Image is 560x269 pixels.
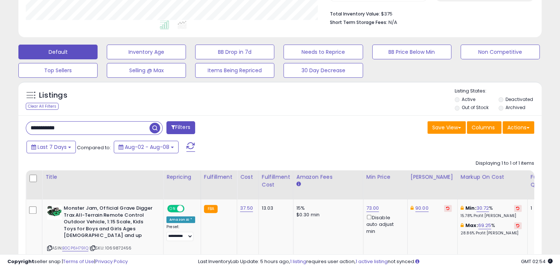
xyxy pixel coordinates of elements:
p: Listing States: [455,88,542,95]
button: BB Price Below Min [372,45,451,59]
button: Columns [467,121,501,134]
div: 1 [531,205,553,212]
a: 1 listing [290,258,306,265]
button: Save View [427,121,466,134]
a: Privacy Policy [95,258,128,265]
strong: Copyright [7,258,34,265]
b: Max: [465,222,478,229]
button: 30 Day Decrease [283,63,363,78]
span: | SKU: 1069872456 [89,245,131,251]
div: Disable auto adjust min [366,213,402,235]
button: Items Being Repriced [195,63,274,78]
a: 69.25 [478,222,492,229]
span: ON [168,206,177,212]
i: Revert to store-level Min Markup [516,206,520,210]
div: Amazon AI * [166,216,195,223]
i: Revert to store-level Dynamic Max Price [446,206,450,210]
div: Title [45,173,160,181]
div: Fulfillable Quantity [531,173,556,189]
div: seller snap | | [7,258,128,265]
small: Amazon Fees. [296,181,301,188]
div: 15% [296,205,358,212]
button: Actions [503,121,534,134]
button: Aug-02 - Aug-08 [114,141,179,153]
a: B0CP6H791Q [62,245,88,251]
div: % [461,222,522,236]
div: Fulfillment [204,173,234,181]
div: Amazon Fees [296,173,360,181]
i: This overrides the store level Dynamic Max Price for this listing [411,206,413,210]
button: Non Competitive [461,45,540,59]
button: Top Sellers [18,63,98,78]
div: Last InventoryLab Update: 5 hours ago, requires user action, not synced. [198,258,553,265]
div: Cost [240,173,256,181]
h5: Listings [39,90,67,101]
span: Compared to: [77,144,111,151]
span: 2025-08-17 02:54 GMT [521,258,553,265]
div: Displaying 1 to 1 of 1 items [476,160,534,167]
button: Needs to Reprice [283,45,363,59]
span: OFF [183,206,195,212]
button: BB Drop in 7d [195,45,274,59]
b: Short Term Storage Fees: [330,19,387,25]
div: Fulfillment Cost [262,173,290,189]
th: The percentage added to the cost of goods (COGS) that forms the calculator for Min & Max prices. [457,170,527,199]
div: 13.03 [262,205,288,212]
p: 28.86% Profit [PERSON_NAME] [461,231,522,236]
label: Active [462,96,475,102]
div: [PERSON_NAME] [411,173,454,181]
b: Monster Jam, Official Grave Digger Trax All-Terrain Remote Control Outdoor Vehicle, 1:15 Scale, K... [64,205,153,241]
span: Last 7 Days [38,143,67,151]
div: Repricing [166,173,198,181]
button: Selling @ Max [107,63,186,78]
div: Clear All Filters [26,103,59,110]
div: $0.30 min [296,212,358,218]
span: Columns [472,124,495,131]
div: Min Price [366,173,404,181]
i: This overrides the store level max markup for this listing [461,223,464,228]
div: Preset: [166,224,195,241]
a: 30.72 [476,205,489,212]
a: 90.00 [415,205,429,212]
a: Terms of Use [63,258,94,265]
button: Last 7 Days [27,141,76,153]
span: N/A [388,19,397,26]
a: 1 active listing [356,258,388,265]
label: Archived [505,104,525,111]
label: Out of Stock [462,104,489,111]
button: Filters [166,121,195,134]
b: Min: [465,205,476,212]
a: 37.50 [240,205,253,212]
i: Revert to store-level Max Markup [516,224,520,227]
small: FBA [204,205,218,213]
label: Deactivated [505,96,533,102]
b: Total Inventory Value: [330,11,380,17]
div: % [461,205,522,219]
p: 15.78% Profit [PERSON_NAME] [461,213,522,219]
button: Inventory Age [107,45,186,59]
div: Markup on Cost [461,173,524,181]
li: $375 [330,9,529,18]
a: 73.00 [366,205,379,212]
button: Default [18,45,98,59]
span: Aug-02 - Aug-08 [125,143,169,151]
i: This overrides the store level min markup for this listing [461,206,464,210]
img: 51OKH3l-EIL._SL40_.jpg [47,205,62,220]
